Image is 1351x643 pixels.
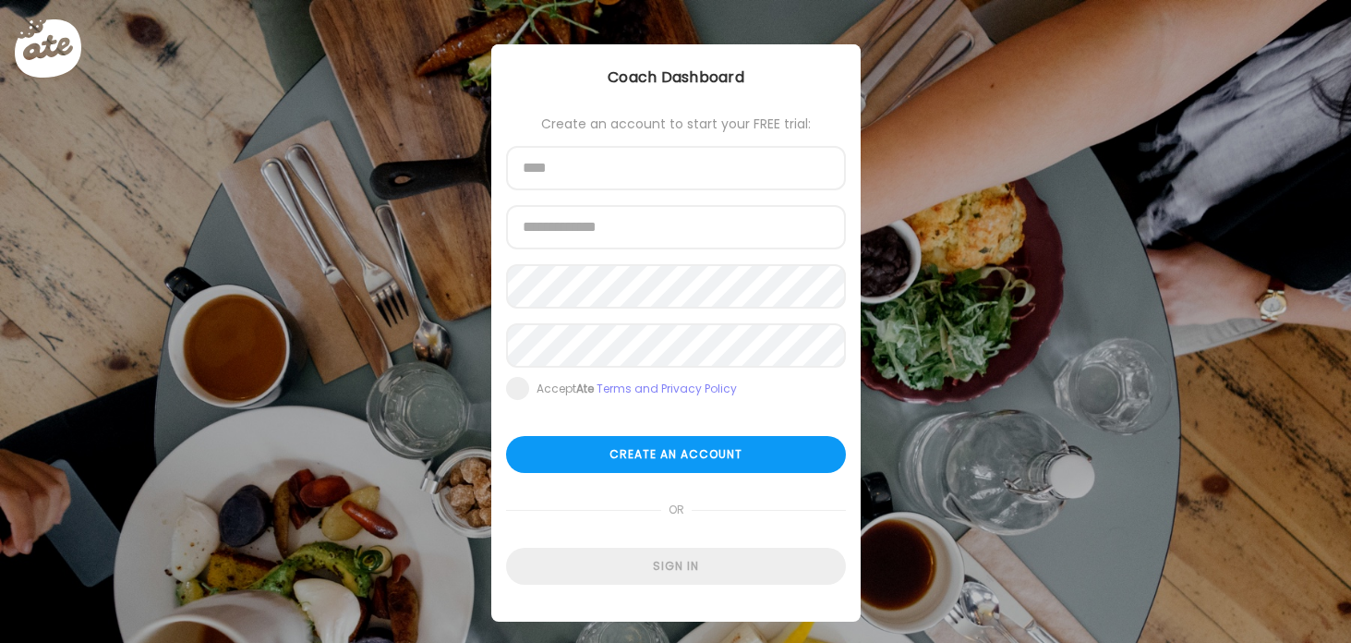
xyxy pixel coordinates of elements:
div: Coach Dashboard [491,67,861,89]
div: Create an account [506,436,846,473]
div: Accept [537,382,737,396]
div: Sign in [506,548,846,585]
span: or [660,491,691,528]
div: Create an account to start your FREE trial: [506,116,846,131]
a: Terms and Privacy Policy [597,381,737,396]
b: Ate [576,381,594,396]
